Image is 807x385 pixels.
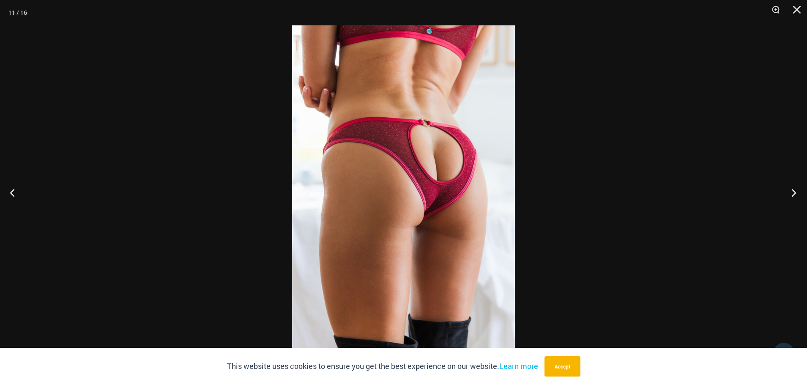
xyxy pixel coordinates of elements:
[499,361,538,371] a: Learn more
[544,356,580,377] button: Accept
[8,6,27,19] div: 11 / 16
[292,25,515,360] img: Guilty Pleasures Red 6045 Thong 02
[775,171,807,214] button: Next
[227,360,538,373] p: This website uses cookies to ensure you get the best experience on our website.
